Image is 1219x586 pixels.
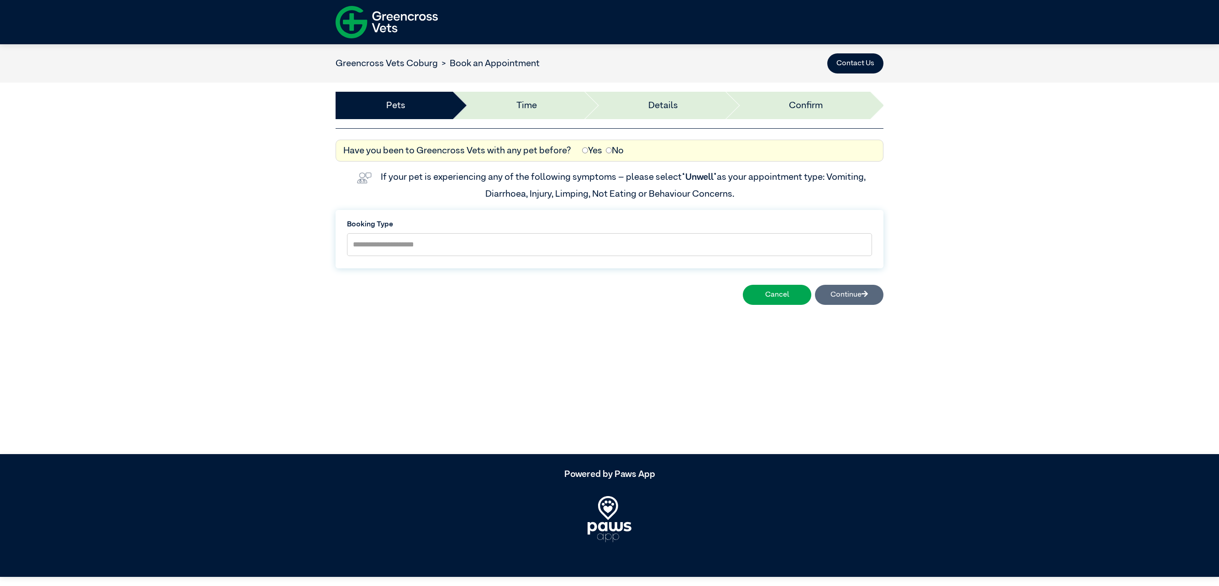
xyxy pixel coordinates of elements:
button: Contact Us [827,53,883,73]
input: Yes [582,147,588,153]
li: Book an Appointment [438,57,540,70]
label: If your pet is experiencing any of the following symptoms – please select as your appointment typ... [381,173,867,198]
img: f-logo [336,2,438,42]
label: Have you been to Greencross Vets with any pet before? [343,144,571,157]
span: “Unwell” [682,173,717,182]
h5: Powered by Paws App [336,469,883,480]
nav: breadcrumb [336,57,540,70]
a: Pets [386,99,405,112]
img: PawsApp [588,496,631,542]
button: Cancel [743,285,811,305]
img: vet [353,169,375,187]
a: Greencross Vets Coburg [336,59,438,68]
input: No [606,147,612,153]
label: Booking Type [347,219,872,230]
label: No [606,144,624,157]
label: Yes [582,144,602,157]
